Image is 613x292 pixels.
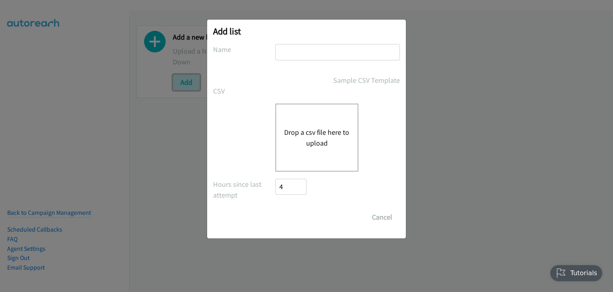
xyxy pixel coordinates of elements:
a: Sample CSV Template [333,75,400,86]
h2: Add list [213,26,400,37]
label: CSV [213,86,275,96]
button: Cancel [364,209,400,225]
label: Name [213,44,275,55]
label: Hours since last attempt [213,179,275,200]
button: Drop a csv file here to upload [284,127,350,148]
iframe: Checklist [546,257,607,286]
